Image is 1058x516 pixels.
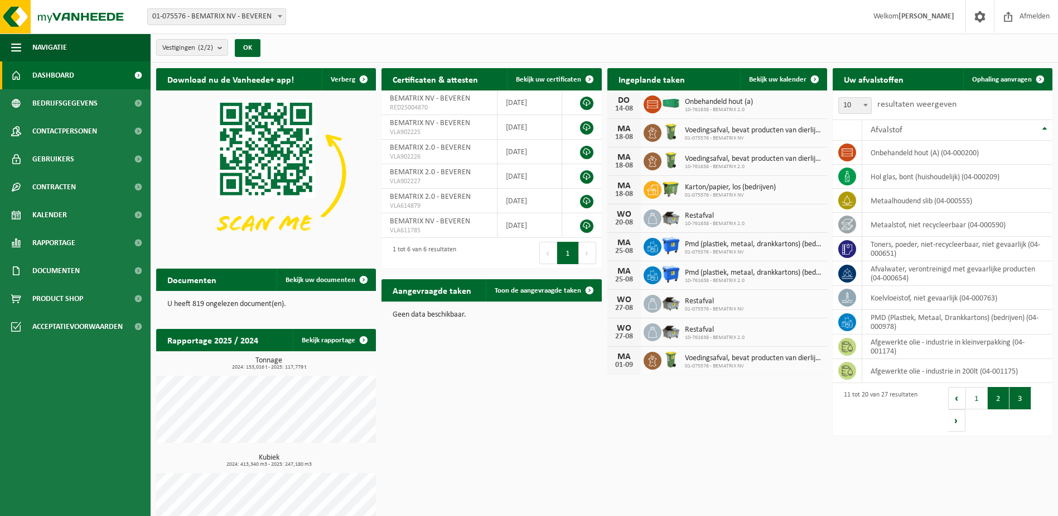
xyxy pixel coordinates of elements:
td: onbehandeld hout (A) (04-000200) [862,141,1052,165]
button: 1 [557,242,579,264]
span: BEMATRIX NV - BEVEREN [390,94,470,103]
td: metaalstof, niet recycleerbaar (04-000590) [862,213,1052,237]
button: Previous [948,387,966,409]
h2: Rapportage 2025 / 2024 [156,329,269,351]
div: MA [613,153,635,162]
p: U heeft 819 ongelezen document(en). [167,300,365,308]
span: BEMATRIX 2.0 - BEVEREN [390,168,471,176]
span: Pmd (plastiek, metaal, drankkartons) (bedrijven) [685,240,822,249]
span: Bedrijfsgegevens [32,89,98,117]
span: 01-075576 - BEMATRIX NV [685,249,822,256]
div: WO [613,210,635,219]
span: Voedingsafval, bevat producten van dierlijke oorsprong, onverpakt, categorie 3 [685,354,822,363]
a: Bekijk uw certificaten [507,68,601,90]
a: Ophaling aanvragen [963,68,1051,90]
button: Verberg [322,68,375,90]
span: Product Shop [32,285,83,313]
img: WB-0140-HPE-GN-50 [661,151,680,170]
label: resultaten weergeven [877,100,956,109]
span: Afvalstof [871,126,902,135]
span: VLA611785 [390,226,489,235]
span: VLA902227 [390,177,489,186]
span: VLA614879 [390,202,489,211]
td: koelvloeistof, niet gevaarlijk (04-000763) [862,286,1052,310]
div: WO [613,324,635,333]
h2: Ingeplande taken [607,68,696,90]
span: 10-761638 - BEMATRIX 2.0 [685,107,753,113]
a: Toon de aangevraagde taken [486,279,601,302]
span: Restafval [685,297,744,306]
span: Rapportage [32,229,75,257]
span: Dashboard [32,61,74,89]
div: MA [613,125,635,133]
span: 10-761638 - BEMATRIX 2.0 [685,221,745,227]
span: Bekijk uw certificaten [516,76,581,83]
div: 18-08 [613,133,635,141]
button: Next [579,242,596,264]
td: [DATE] [497,90,562,115]
span: Toon de aangevraagde taken [495,287,581,294]
span: VLA902225 [390,128,489,137]
span: BEMATRIX 2.0 - BEVEREN [390,144,471,152]
div: 18-08 [613,190,635,198]
span: Voedingsafval, bevat producten van dierlijke oorsprong, onverpakt, categorie 3 [685,155,822,164]
span: 01-075576 - BEMATRIX NV - BEVEREN [148,9,286,25]
span: Verberg [331,76,355,83]
td: afgewerkte olie - industrie in 200lt (04-001175) [862,359,1052,383]
span: BEMATRIX NV - BEVEREN [390,119,470,127]
img: WB-1100-HPE-BE-01 [661,236,680,255]
span: 10-761638 - BEMATRIX 2.0 [685,335,745,341]
img: WB-5000-GAL-GY-01 [661,322,680,341]
td: afgewerkte olie - industrie in kleinverpakking (04-001174) [862,335,1052,359]
span: 2024: 153,016 t - 2025: 117,779 t [162,365,376,370]
div: DO [613,96,635,105]
h2: Aangevraagde taken [381,279,482,301]
td: [DATE] [497,213,562,238]
h2: Certificaten & attesten [381,68,489,90]
a: Bekijk rapportage [293,329,375,351]
span: Onbehandeld hout (a) [685,98,753,107]
div: 01-09 [613,361,635,369]
td: [DATE] [497,140,562,164]
h2: Documenten [156,269,228,290]
div: 20-08 [613,219,635,227]
div: 11 tot 20 van 27 resultaten [838,386,917,433]
td: afvalwater, verontreinigd met gevaarlijke producten (04-000654) [862,261,1052,286]
span: 01-075576 - BEMATRIX NV [685,306,744,313]
div: MA [613,267,635,276]
td: PMD (Plastiek, Metaal, Drankkartons) (bedrijven) (04-000978) [862,310,1052,335]
td: [DATE] [497,189,562,213]
td: hol glas, bont (huishoudelijk) (04-000209) [862,165,1052,189]
span: 2024: 413,340 m3 - 2025: 247,180 m3 [162,462,376,467]
h2: Download nu de Vanheede+ app! [156,68,305,90]
td: toners, poeder, niet-recycleerbaar, niet gevaarlijk (04-000651) [862,237,1052,261]
td: [DATE] [497,115,562,140]
td: [DATE] [497,164,562,189]
img: WB-1100-HPE-BE-01 [661,265,680,284]
span: 01-075576 - BEMATRIX NV [685,363,822,370]
span: Ophaling aanvragen [972,76,1032,83]
a: Bekijk uw documenten [277,269,375,291]
span: 10 [839,98,871,113]
img: WB-0140-HPE-GN-50 [661,122,680,141]
img: HK-XC-40-GN-00 [661,98,680,108]
span: Bekijk uw kalender [749,76,806,83]
span: 10-761638 - BEMATRIX 2.0 [685,164,822,170]
div: 14-08 [613,105,635,113]
div: 27-08 [613,304,635,312]
button: OK [235,39,260,57]
button: Vestigingen(2/2) [156,39,228,56]
img: Download de VHEPlus App [156,90,376,256]
span: 01-075576 - BEMATRIX NV [685,135,822,142]
div: 18-08 [613,162,635,170]
div: 27-08 [613,333,635,341]
strong: [PERSON_NAME] [898,12,954,21]
span: 01-075576 - BEMATRIX NV - BEVEREN [147,8,286,25]
span: Bekijk uw documenten [286,276,355,284]
span: BEMATRIX NV - BEVEREN [390,217,470,226]
span: 10-761638 - BEMATRIX 2.0 [685,278,822,284]
td: metaalhoudend slib (04-000555) [862,189,1052,213]
span: Karton/papier, los (bedrijven) [685,183,776,192]
span: Kalender [32,201,67,229]
span: Restafval [685,212,745,221]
